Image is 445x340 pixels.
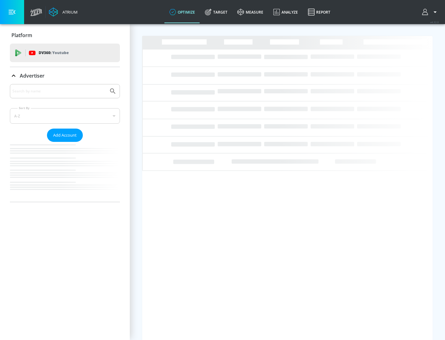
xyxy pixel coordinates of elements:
[39,49,69,56] p: DV360:
[10,27,120,44] div: Platform
[10,67,120,84] div: Advertiser
[60,9,78,15] div: Atrium
[20,72,44,79] p: Advertiser
[47,129,83,142] button: Add Account
[430,20,439,24] span: v 4.32.0
[10,44,120,62] div: DV360: Youtube
[49,7,78,17] a: Atrium
[268,1,303,23] a: Analyze
[12,87,106,95] input: Search by name
[232,1,268,23] a: measure
[10,142,120,202] nav: list of Advertiser
[11,32,32,39] p: Platform
[18,106,31,110] label: Sort By
[10,108,120,124] div: A-Z
[164,1,200,23] a: optimize
[10,84,120,202] div: Advertiser
[303,1,335,23] a: Report
[200,1,232,23] a: Target
[52,49,69,56] p: Youtube
[53,132,77,139] span: Add Account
